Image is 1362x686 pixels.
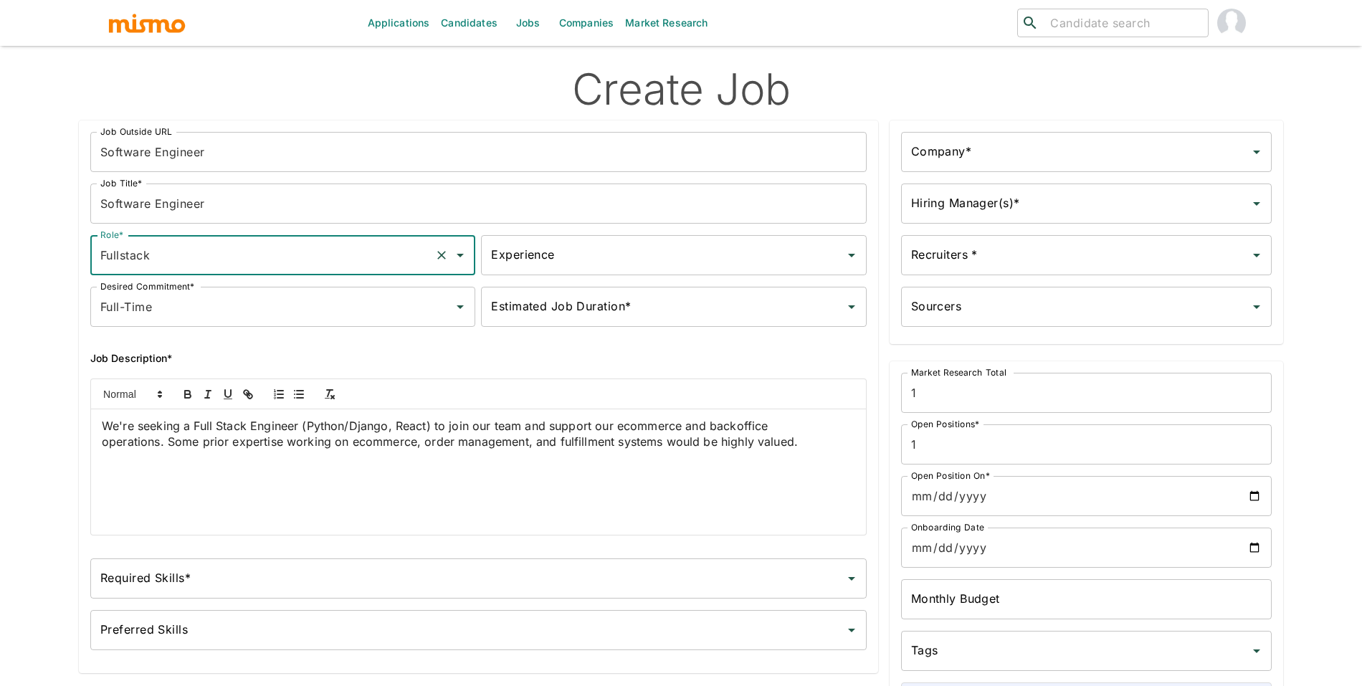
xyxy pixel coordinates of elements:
button: Open [842,297,862,317]
label: Open Positions* [911,418,980,430]
button: Clear [432,245,452,265]
h2: Create Job [79,63,1283,115]
button: Open [842,245,862,265]
button: Open [450,297,470,317]
label: Market Research Total [911,366,1006,378]
h6: Job Description* [90,350,867,367]
button: Open [1247,142,1267,162]
button: Open [1247,641,1267,661]
img: Maria Lujan Ciommo [1217,9,1246,37]
button: Open [1247,245,1267,265]
button: Open [450,245,470,265]
button: Open [1247,297,1267,317]
label: Onboarding Date [911,521,984,533]
input: Candidate search [1044,13,1202,33]
img: logo [108,12,186,34]
span: We're seeking a Full Stack Engineer (Python/Django, React) to join our team and support our ecomm... [102,419,798,449]
label: Role* [100,229,123,241]
label: Job Outside URL [100,125,172,138]
label: Open Position On* [911,470,990,482]
label: Desired Commitment* [100,280,195,292]
label: Job Title* [100,177,143,189]
button: Open [842,568,862,589]
button: Open [1247,194,1267,214]
button: Open [842,620,862,640]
